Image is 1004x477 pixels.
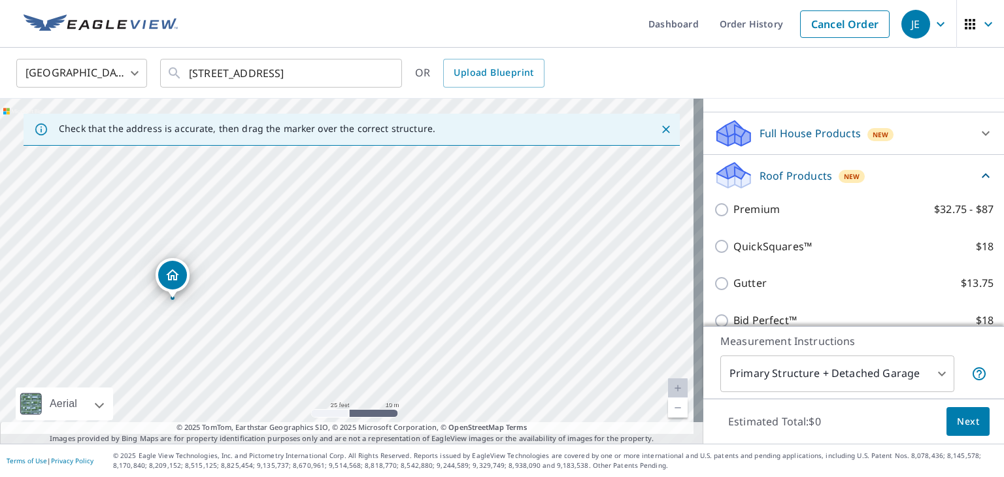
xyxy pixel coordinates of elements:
[733,201,780,218] p: Premium
[961,275,994,291] p: $13.75
[946,407,990,436] button: Next
[16,387,113,420] div: Aerial
[760,168,832,184] p: Roof Products
[733,275,767,291] p: Gutter
[415,59,544,88] div: OR
[51,456,93,465] a: Privacy Policy
[668,378,688,398] a: Current Level 20, Zoom In Disabled
[7,457,93,465] p: |
[668,398,688,418] a: Current Level 20, Zoom Out
[934,201,994,218] p: $32.75 - $87
[714,118,994,149] div: Full House ProductsNew
[873,129,889,140] span: New
[189,55,375,91] input: Search by address or latitude-longitude
[156,258,190,299] div: Dropped pin, building 1, Residential property, 2040 SW 61st Ave Miami, FL 33155
[733,312,797,329] p: Bid Perfect™
[443,59,544,88] a: Upload Blueprint
[176,422,527,433] span: © 2025 TomTom, Earthstar Geographics SIO, © 2025 Microsoft Corporation, ©
[46,387,81,420] div: Aerial
[844,171,860,182] span: New
[658,121,675,138] button: Close
[720,355,954,392] div: Primary Structure + Detached Garage
[714,160,994,191] div: Roof ProductsNew
[957,414,979,430] span: Next
[760,125,861,141] p: Full House Products
[16,55,147,91] div: [GEOGRAPHIC_DATA]
[448,422,503,432] a: OpenStreetMap
[113,451,997,470] p: © 2025 Eagle View Technologies, Inc. and Pictometry International Corp. All Rights Reserved. Repo...
[733,238,812,255] p: QuickSquares™
[976,312,994,329] p: $18
[24,14,178,34] img: EV Logo
[59,123,435,135] p: Check that the address is accurate, then drag the marker over the correct structure.
[454,65,533,81] span: Upload Blueprint
[800,10,890,38] a: Cancel Order
[720,333,987,349] p: Measurement Instructions
[971,366,987,382] span: Your report will include the primary structure and a detached garage if one exists.
[7,456,47,465] a: Terms of Use
[718,407,831,436] p: Estimated Total: $0
[901,10,930,39] div: JE
[976,238,994,255] p: $18
[506,422,527,432] a: Terms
